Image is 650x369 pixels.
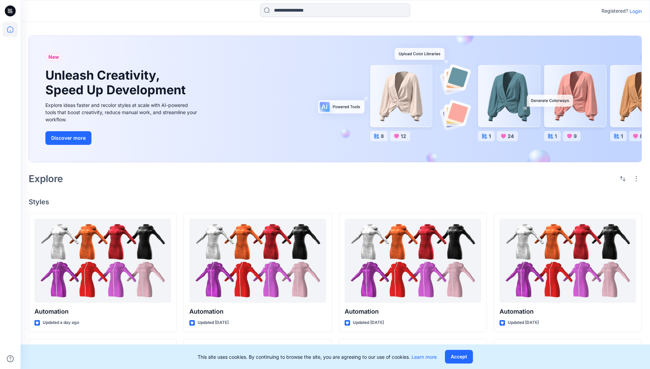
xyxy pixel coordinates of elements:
[445,350,473,364] button: Accept
[48,53,59,61] span: New
[45,131,199,145] a: Discover more
[45,131,91,145] button: Discover more
[43,319,79,326] p: Updated a day ago
[345,307,481,316] p: Automation
[29,198,642,206] h4: Styles
[345,219,481,303] a: Automation
[34,307,171,316] p: Automation
[411,354,437,360] a: Learn more
[34,219,171,303] a: Automation
[189,307,326,316] p: Automation
[353,319,384,326] p: Updated [DATE]
[45,101,199,123] div: Explore ideas faster and recolor styles at scale with AI-powered tools that boost creativity, red...
[500,219,636,303] a: Automation
[189,219,326,303] a: Automation
[630,8,642,15] p: Login
[29,173,63,184] h2: Explore
[198,319,229,326] p: Updated [DATE]
[198,353,437,360] p: This site uses cookies. By continuing to browse the site, you are agreeing to our use of cookies.
[45,68,189,97] h1: Unleash Creativity, Speed Up Development
[500,307,636,316] p: Automation
[508,319,539,326] p: Updated [DATE]
[602,7,628,15] p: Registered?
